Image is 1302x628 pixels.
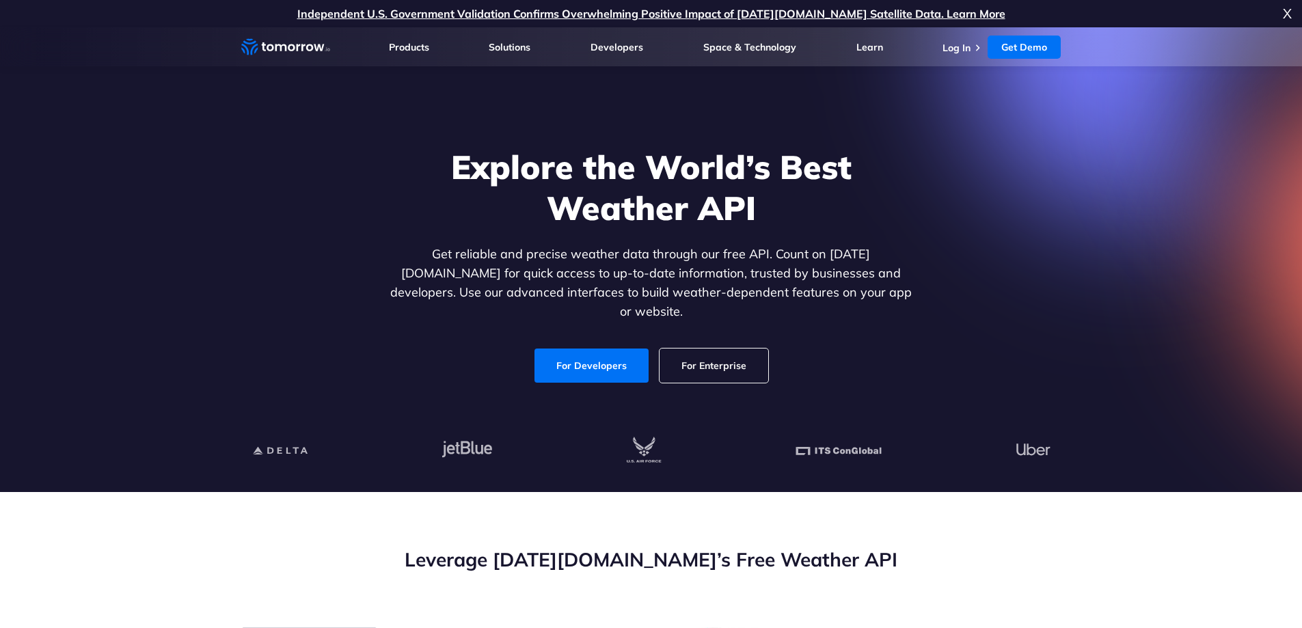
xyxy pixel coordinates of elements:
a: Space & Technology [703,41,796,53]
p: Get reliable and precise weather data through our free API. Count on [DATE][DOMAIN_NAME] for quic... [388,245,915,321]
a: Developers [591,41,643,53]
a: For Enterprise [660,349,768,383]
h1: Explore the World’s Best Weather API [388,146,915,228]
a: Log In [942,42,971,54]
a: Home link [241,37,330,57]
a: Learn [856,41,883,53]
a: For Developers [530,348,652,384]
a: Products [389,41,429,53]
h2: Leverage [DATE][DOMAIN_NAME]’s Free Weather API [241,547,1061,573]
a: Get Demo [988,36,1061,59]
a: Solutions [489,41,530,53]
a: Independent U.S. Government Validation Confirms Overwhelming Positive Impact of [DATE][DOMAIN_NAM... [297,7,1005,21]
